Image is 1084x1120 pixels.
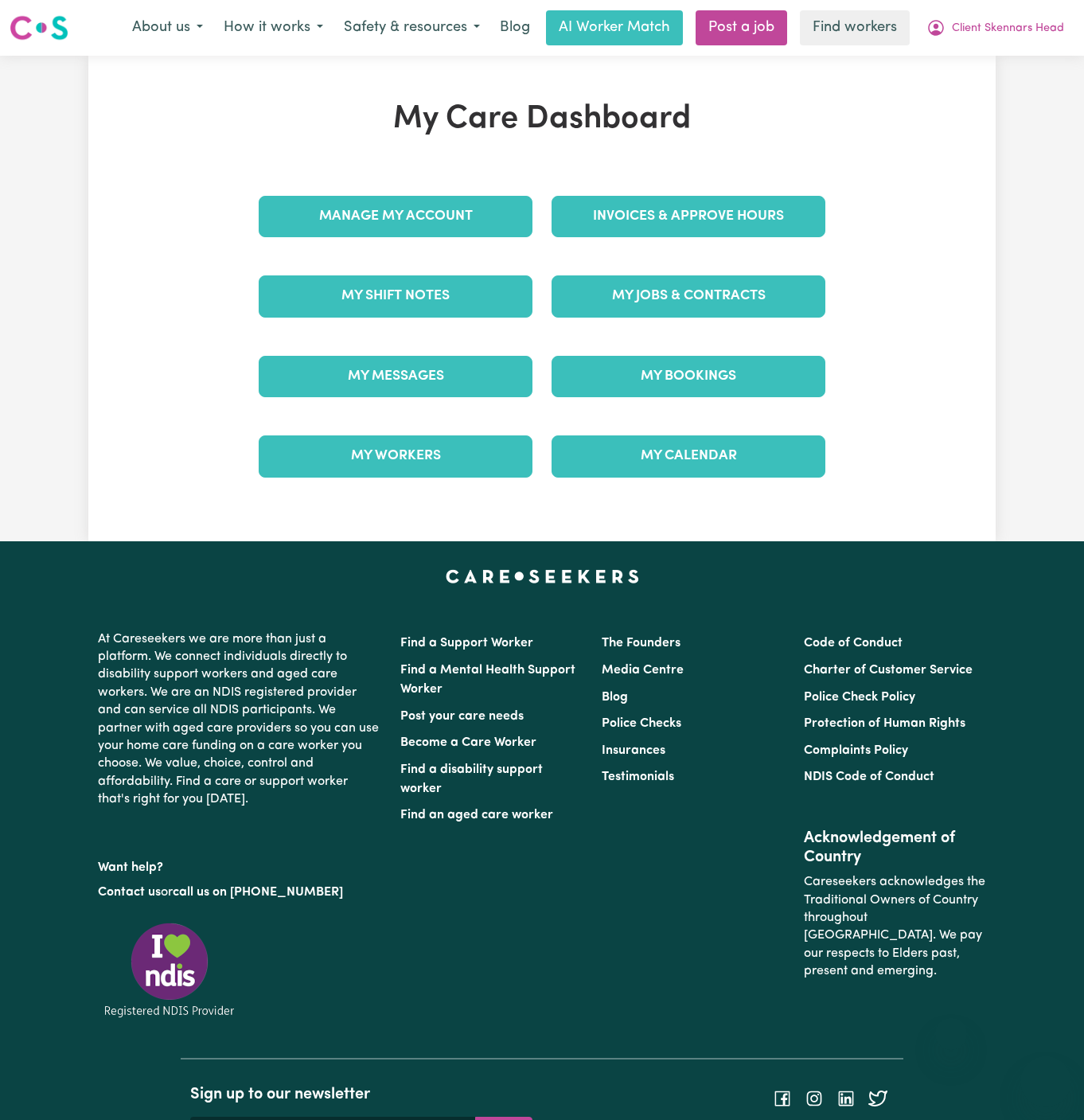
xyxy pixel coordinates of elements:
button: About us [122,11,213,45]
a: call us on [PHONE_NUMBER] [173,886,343,899]
a: Find a Support Worker [400,637,533,650]
a: Find a disability support worker [400,763,543,795]
a: Manage My Account [259,196,532,237]
a: Careseekers logo [10,10,68,46]
a: Follow Careseekers on Twitter [868,1092,887,1105]
h2: Sign up to our newsletter [190,1085,532,1104]
a: My Jobs & Contracts [552,275,825,317]
img: Careseekers logo [10,14,68,42]
a: My Messages [259,356,532,397]
p: At Careseekers we are more than just a platform. We connect individuals directly to disability su... [98,624,381,815]
a: AI Worker Match [546,10,683,45]
span: Client Skennars Head [952,20,1064,37]
p: Careseekers acknowledges the Traditional Owners of Country throughout [GEOGRAPHIC_DATA]. We pay o... [804,867,986,986]
a: Blog [602,691,628,704]
a: Media Centre [602,664,684,677]
a: Post a job [696,10,787,45]
a: Blog [490,10,540,45]
a: Follow Careseekers on Instagram [805,1092,824,1105]
h2: Acknowledgement of Country [804,829,986,867]
a: Find a Mental Health Support Worker [400,664,575,696]
a: Testimonials [602,771,674,783]
a: My Workers [259,435,532,477]
a: Police Checks [602,717,681,730]
a: The Founders [602,637,680,650]
a: Become a Care Worker [400,736,536,749]
a: Contact us [98,886,161,899]
a: Post your care needs [400,710,524,723]
h1: My Care Dashboard [249,100,835,139]
iframe: Button to launch messaging window [1020,1056,1071,1107]
iframe: Close message [935,1018,967,1050]
a: Find an aged care worker [400,809,553,821]
a: Protection of Human Rights [804,717,965,730]
a: Insurances [602,744,665,757]
p: or [98,877,381,907]
a: Careseekers home page [446,570,639,583]
a: NDIS Code of Conduct [804,771,934,783]
a: My Shift Notes [259,275,532,317]
button: My Account [916,11,1074,45]
a: Follow Careseekers on LinkedIn [836,1092,856,1105]
p: Want help? [98,853,381,876]
img: Registered NDIS provider [98,920,241,1020]
a: Charter of Customer Service [804,664,973,677]
a: My Bookings [552,356,825,397]
a: Complaints Policy [804,744,908,757]
a: My Calendar [552,435,825,477]
a: Follow Careseekers on Facebook [773,1092,792,1105]
a: Police Check Policy [804,691,915,704]
a: Find workers [800,10,910,45]
a: Invoices & Approve Hours [552,196,825,237]
a: Code of Conduct [804,637,903,650]
button: How it works [213,11,333,45]
button: Safety & resources [333,11,490,45]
